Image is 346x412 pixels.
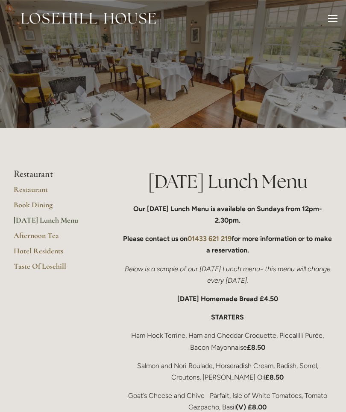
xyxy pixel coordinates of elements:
a: Book Dining [14,200,95,215]
strong: Please contact us on for more information or to make a reservation. [123,235,334,254]
strong: (V) £8.00 [236,403,267,411]
li: Restaurant [14,169,95,180]
img: Losehill House [21,13,156,24]
h1: [DATE] Lunch Menu [123,169,332,194]
p: Ham Hock Terrine, Ham and Cheddar Croquette, Piccalilli Purée, Bacon Mayonnaise [123,330,332,353]
a: [DATE] Lunch Menu [14,215,95,231]
a: Afternoon Tea [14,231,95,246]
strong: £8.50 [247,343,265,351]
a: Hotel Residents [14,246,95,261]
em: Below is a sample of our [DATE] Lunch menu- this menu will change every [DATE]. [125,265,332,284]
p: Salmon and Nori Roulade, Horseradish Cream, Radish, Sorrel, Croutons, [PERSON_NAME] Oil [123,360,332,383]
strong: £8.50 [265,373,284,381]
a: Taste Of Losehill [14,261,95,277]
strong: [DATE] Homemade Bread £4.50 [177,295,278,303]
strong: Our [DATE] Lunch Menu is available on Sundays from 12pm-2.30pm. [133,205,322,224]
a: 01433 621 219 [188,235,232,243]
strong: STARTERS [211,313,244,321]
a: Restaurant [14,185,95,200]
